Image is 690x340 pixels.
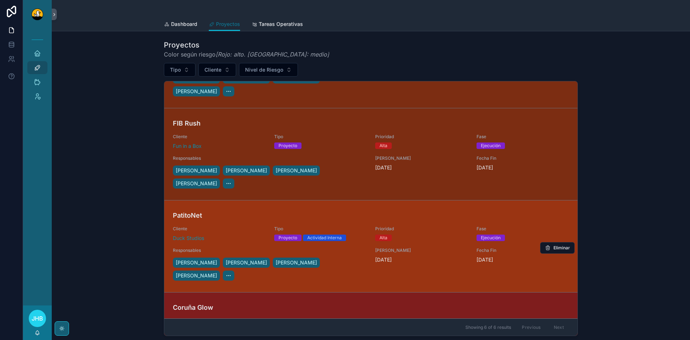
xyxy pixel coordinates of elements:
[239,63,298,77] button: Select Button
[226,259,267,266] span: [PERSON_NAME]
[273,258,320,268] a: [PERSON_NAME]
[259,21,303,28] span: Tareas Operativas
[173,166,220,176] a: [PERSON_NAME]
[164,108,578,200] a: FIB RushClienteFun in a BoxTipoProyectoPrioridadAltaFaseEjecuciónResponsables[PERSON_NAME][PERSON...
[173,134,266,140] span: Cliente
[173,271,220,281] a: [PERSON_NAME]
[279,235,297,241] div: Proyecto
[226,167,267,174] span: [PERSON_NAME]
[477,164,569,171] span: [DATE]
[216,51,329,58] em: [Rojo: alto. [GEOGRAPHIC_DATA]: medio]
[481,235,501,241] div: Ejecución
[245,66,283,73] span: Nivel de Riesgo
[375,164,468,171] span: [DATE]
[173,258,220,268] a: [PERSON_NAME]
[477,256,569,263] span: [DATE]
[379,235,387,241] div: Alta
[173,118,569,128] h4: FIB Rush
[173,178,220,189] a: [PERSON_NAME]
[375,155,468,161] span: [PERSON_NAME]
[481,142,501,149] div: Ejecución
[223,166,270,176] a: [PERSON_NAME]
[477,134,569,140] span: Fase
[164,200,578,292] a: PatitoNetClienteDuck StudiosTipoProyectoActividad InternaPrioridadAltaFaseEjecuciónResponsables[P...
[209,18,240,31] a: Proyectos
[171,21,197,28] span: Dashboard
[252,18,303,32] a: Tareas Operativas
[279,142,297,149] div: Proyecto
[307,235,342,241] div: Actividad Interna
[32,9,43,20] img: App logo
[176,272,217,279] span: [PERSON_NAME]
[173,235,204,242] a: Duck Studios
[477,248,569,253] span: Fecha Fin
[375,256,468,263] span: [DATE]
[553,245,570,251] span: Eliminar
[375,226,468,232] span: Prioridad
[477,155,569,161] span: Fecha Fin
[477,226,569,232] span: Fase
[173,86,220,96] a: [PERSON_NAME]
[173,226,266,232] span: Cliente
[173,210,569,220] h4: PatitoNet
[198,63,236,77] button: Select Button
[170,66,181,73] span: Tipo
[375,134,468,140] span: Prioridad
[216,21,240,28] span: Proyectos
[204,66,221,73] span: Cliente
[465,324,511,330] span: Showing 6 of 6 results
[164,63,195,77] button: Select Button
[173,303,569,312] h4: Coruña Glow
[276,167,317,174] span: [PERSON_NAME]
[274,226,367,232] span: Tipo
[164,50,329,59] span: Color según riesgo
[23,29,52,112] div: scrollable content
[379,142,387,149] div: Alta
[274,134,367,140] span: Tipo
[32,314,43,323] span: JHB
[375,248,468,253] span: [PERSON_NAME]
[164,40,329,50] h1: Proyectos
[173,155,367,161] span: Responsables
[176,167,217,174] span: [PERSON_NAME]
[176,180,217,187] span: [PERSON_NAME]
[164,18,197,32] a: Dashboard
[173,248,367,253] span: Responsables
[273,166,320,176] a: [PERSON_NAME]
[176,259,217,266] span: [PERSON_NAME]
[540,242,575,254] button: Eliminar
[276,259,317,266] span: [PERSON_NAME]
[173,142,202,150] a: Fun in a Box
[176,88,217,95] span: [PERSON_NAME]
[223,258,270,268] a: [PERSON_NAME]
